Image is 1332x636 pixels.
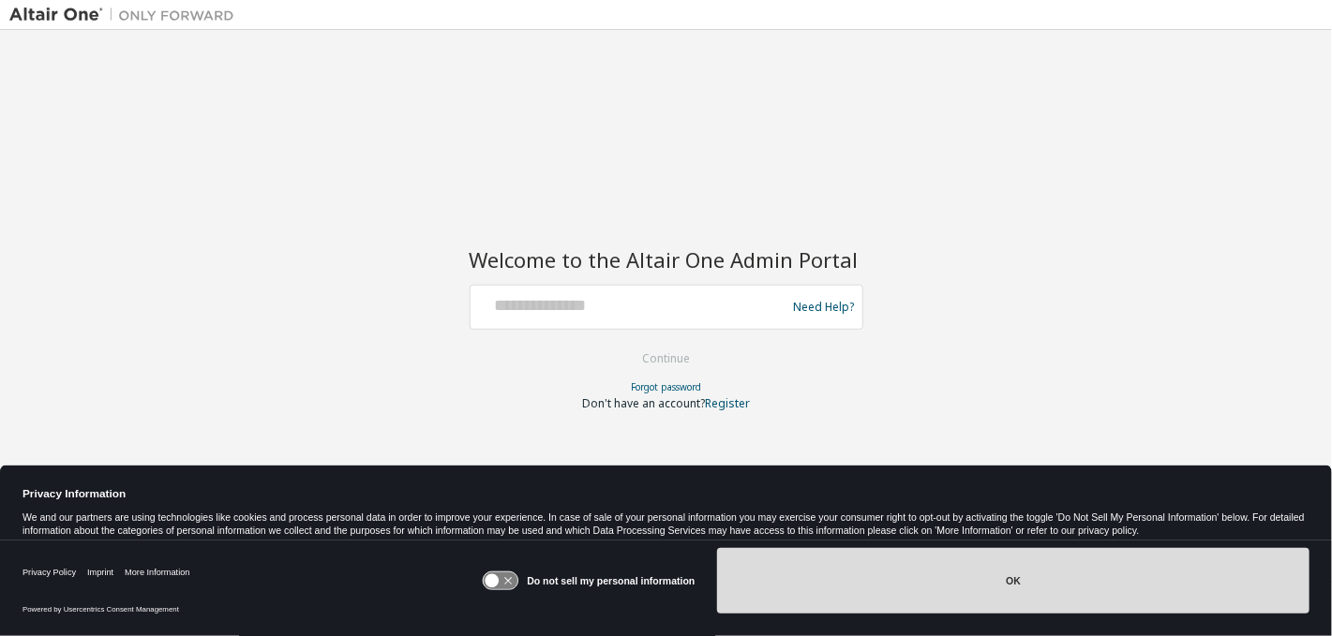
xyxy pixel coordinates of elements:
a: Need Help? [794,306,855,307]
a: Register [705,395,750,411]
a: Forgot password [631,380,701,393]
span: Don't have an account? [582,395,705,411]
img: Altair One [9,6,244,24]
h2: Welcome to the Altair One Admin Portal [470,246,863,273]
